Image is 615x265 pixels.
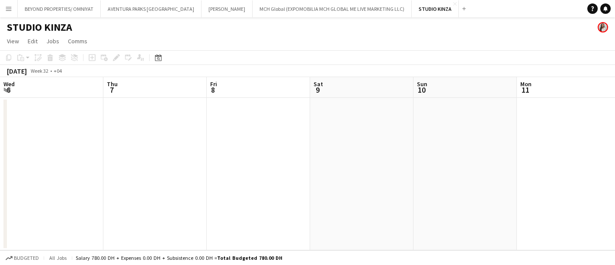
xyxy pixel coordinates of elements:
[520,80,532,88] span: Mon
[7,67,27,75] div: [DATE]
[312,85,323,95] span: 9
[106,85,118,95] span: 7
[598,22,608,32] app-user-avatar: Ines de Puybaudet
[54,68,62,74] div: +04
[29,68,50,74] span: Week 32
[107,80,118,88] span: Thu
[416,85,427,95] span: 10
[46,37,59,45] span: Jobs
[3,80,15,88] span: Wed
[43,36,63,47] a: Jobs
[64,36,91,47] a: Comms
[412,0,459,17] button: STUDIO KINZA
[7,21,72,34] h1: STUDIO KINZA
[101,0,202,17] button: AVENTURA PARKS [GEOGRAPHIC_DATA]
[24,36,41,47] a: Edit
[314,80,323,88] span: Sat
[417,80,427,88] span: Sun
[217,255,282,261] span: Total Budgeted 780.00 DH
[76,255,282,261] div: Salary 780.00 DH + Expenses 0.00 DH + Subsistence 0.00 DH =
[210,80,217,88] span: Fri
[14,255,39,261] span: Budgeted
[209,85,217,95] span: 8
[48,255,68,261] span: All jobs
[519,85,532,95] span: 11
[4,253,40,263] button: Budgeted
[202,0,253,17] button: [PERSON_NAME]
[68,37,87,45] span: Comms
[2,85,15,95] span: 6
[3,36,22,47] a: View
[28,37,38,45] span: Edit
[7,37,19,45] span: View
[18,0,101,17] button: BEYOND PROPERTIES/ OMNIYAT
[253,0,412,17] button: MCH Global (EXPOMOBILIA MCH GLOBAL ME LIVE MARKETING LLC)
